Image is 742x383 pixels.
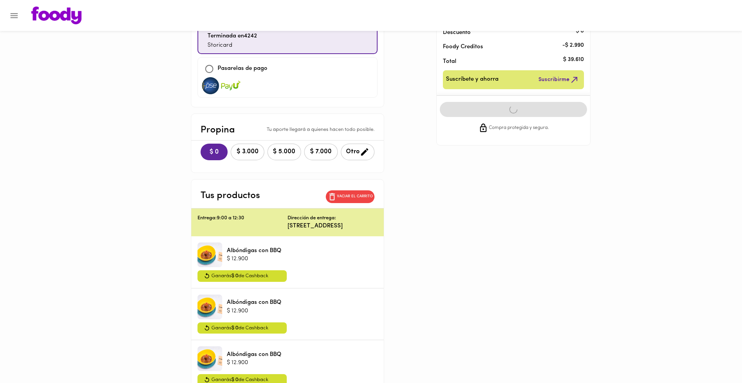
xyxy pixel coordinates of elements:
[221,77,240,94] img: visa
[227,298,281,307] p: Albóndigas con BBQ
[227,359,281,367] p: $ 12.900
[288,215,336,222] p: Dirección de entrega:
[326,190,374,203] button: Vaciar el carrito
[288,222,378,230] p: [STREET_ADDRESS]
[341,144,374,160] button: Otro
[211,272,268,280] span: Ganarás de Cashback
[197,295,222,319] div: Albóndigas con BBQ
[227,247,281,255] p: Albóndigas con BBQ
[537,73,581,86] button: Suscribirme
[211,324,268,332] span: Ganarás de Cashback
[443,58,572,66] p: Total
[236,148,259,156] span: $ 3.000
[563,56,584,64] p: $ 39.610
[309,148,333,156] span: $ 7.000
[207,149,221,156] span: $ 0
[201,144,228,160] button: $ 0
[267,144,301,160] button: $ 5.000
[218,64,267,73] p: Pasarelas de pago
[272,148,296,156] span: $ 5.000
[227,351,281,359] p: Albóndigas con BBQ
[201,77,220,94] img: visa
[443,29,471,37] p: Descuento
[304,144,338,160] button: $ 7.000
[346,147,369,157] span: Otro
[5,6,24,25] button: Menu
[208,41,257,50] p: Storicard
[697,338,734,375] iframe: Messagebird Livechat Widget
[231,377,238,382] span: $ 0
[576,27,584,35] p: $ 0
[201,189,260,203] p: Tus productos
[227,307,281,315] p: $ 12.900
[208,32,257,41] p: Terminada en 4242
[538,75,579,85] span: Suscribirme
[31,7,82,24] img: logo.png
[446,75,499,85] span: Suscríbete y ahorra
[197,215,288,222] p: Entrega: 9:00 a 12:30
[197,242,222,267] div: Albóndigas con BBQ
[337,194,373,199] p: Vaciar el carrito
[443,43,572,51] p: Foody Creditos
[227,255,281,263] p: $ 12.900
[489,124,549,132] span: Compra protegida y segura.
[267,126,374,134] p: Tu aporte llegará a quienes hacen todo posible.
[562,41,584,49] p: - $ 2.990
[197,346,222,371] div: Albóndigas con BBQ
[201,123,235,137] p: Propina
[231,325,238,330] span: $ 0
[231,144,264,160] button: $ 3.000
[231,273,238,278] span: $ 0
